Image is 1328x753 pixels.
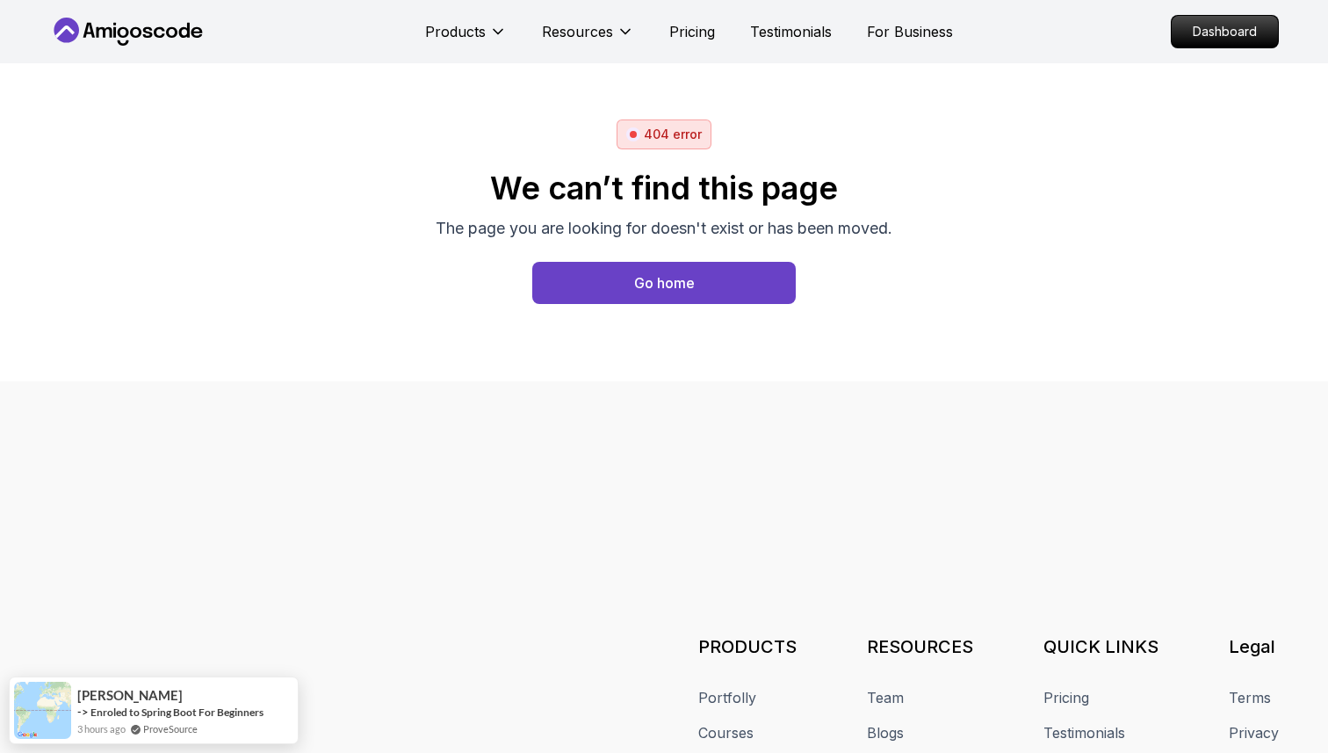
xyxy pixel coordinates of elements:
[436,216,892,241] p: The page you are looking for doesn't exist or has been moved.
[1043,722,1125,743] a: Testimonials
[532,262,796,304] button: Go home
[425,21,486,42] p: Products
[867,722,904,743] a: Blogs
[698,634,797,659] h3: PRODUCTS
[867,634,973,659] h3: RESOURCES
[867,687,904,708] a: Team
[1229,634,1279,659] h3: Legal
[1171,15,1279,48] a: Dashboard
[698,687,756,708] a: Portfolly
[542,21,613,42] p: Resources
[77,705,89,719] span: ->
[669,21,715,42] a: Pricing
[143,721,198,736] a: ProveSource
[90,705,263,720] a: Enroled to Spring Boot For Beginners
[14,682,71,739] img: provesource social proof notification image
[77,688,183,703] span: [PERSON_NAME]
[77,721,126,736] span: 3 hours ago
[1229,687,1271,708] a: Terms
[1043,687,1089,708] a: Pricing
[634,272,695,293] div: Go home
[644,126,702,143] p: 404 error
[1229,722,1279,743] a: Privacy
[750,21,832,42] a: Testimonials
[436,170,892,206] h2: We can’t find this page
[425,21,507,56] button: Products
[867,21,953,42] a: For Business
[542,21,634,56] button: Resources
[532,262,796,304] a: Home page
[1043,634,1158,659] h3: QUICK LINKS
[698,722,754,743] a: Courses
[1172,16,1278,47] p: Dashboard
